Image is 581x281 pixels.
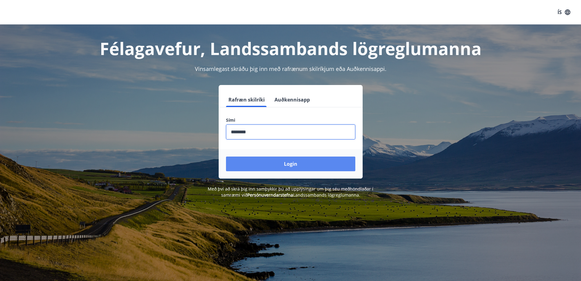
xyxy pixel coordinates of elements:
span: Vinsamlegast skráðu þig inn með rafrænum skilríkjum eða Auðkennisappi. [195,65,386,72]
button: Auðkennisapp [272,92,312,107]
h1: Félagavefur, Landssambands lögreglumanna [78,37,503,60]
button: Login [226,157,355,171]
label: Sími [226,117,355,123]
button: Rafræn skilríki [226,92,267,107]
a: Persónuverndarstefna [247,192,293,198]
button: ÍS [554,7,574,18]
span: Með því að skrá þig inn samþykkir þú að upplýsingar um þig séu meðhöndlaðar í samræmi við Landssa... [208,186,373,198]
